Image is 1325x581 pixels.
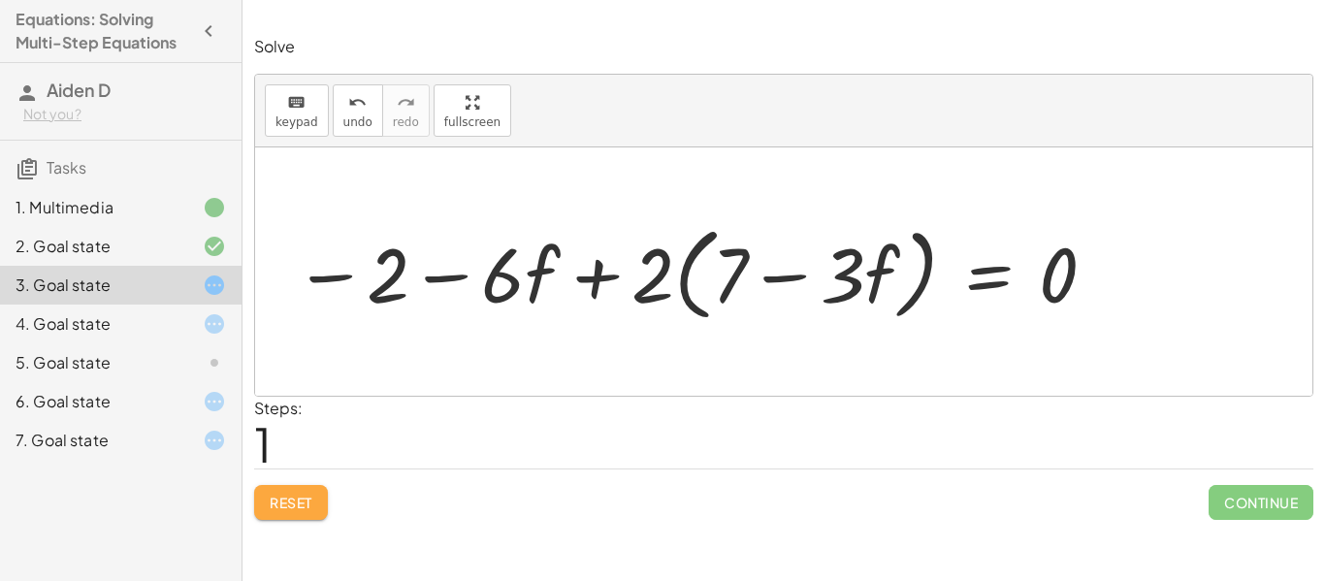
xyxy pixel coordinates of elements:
button: keyboardkeypad [265,84,329,137]
span: redo [393,115,419,129]
div: Not you? [23,105,226,124]
div: 3. Goal state [16,274,172,297]
div: 4. Goal state [16,312,172,336]
div: 2. Goal state [16,235,172,258]
button: fullscreen [434,84,511,137]
span: Reset [270,494,312,511]
button: Reset [254,485,328,520]
div: 1. Multimedia [16,196,172,219]
p: Solve [254,36,1313,58]
i: undo [348,91,367,114]
i: Task started. [203,274,226,297]
span: Aiden D [47,79,111,101]
span: undo [343,115,372,129]
span: fullscreen [444,115,501,129]
i: Task finished and correct. [203,235,226,258]
i: Task not started. [203,351,226,374]
span: 1 [254,414,272,473]
i: keyboard [287,91,306,114]
label: Steps: [254,398,303,418]
div: 5. Goal state [16,351,172,374]
i: Task started. [203,429,226,452]
button: undoundo [333,84,383,137]
i: Task finished. [203,196,226,219]
div: 7. Goal state [16,429,172,452]
span: Tasks [47,157,86,178]
i: Task started. [203,390,226,413]
span: keypad [275,115,318,129]
button: redoredo [382,84,430,137]
div: 6. Goal state [16,390,172,413]
h4: Equations: Solving Multi-Step Equations [16,8,191,54]
i: Task started. [203,312,226,336]
i: redo [397,91,415,114]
